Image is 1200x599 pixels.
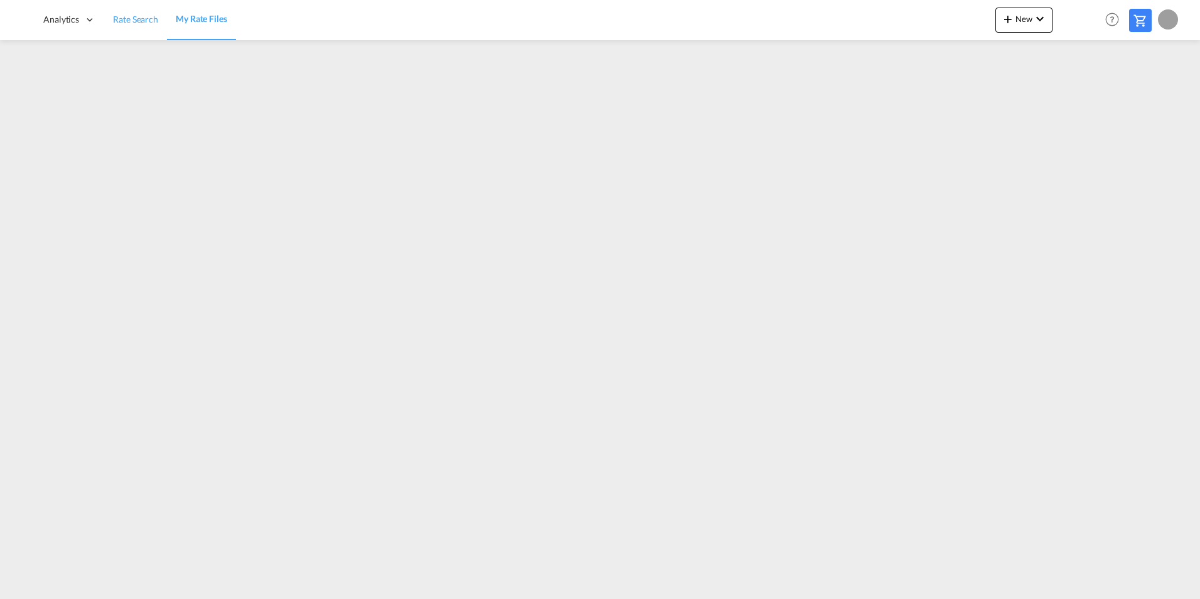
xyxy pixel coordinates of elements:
span: My Rate Files [176,13,227,24]
md-icon: icon-plus 400-fg [1000,11,1015,26]
button: icon-plus 400-fgNewicon-chevron-down [995,8,1053,33]
span: New [1000,14,1047,24]
span: Rate Search [113,14,158,24]
div: Help [1101,9,1129,31]
span: Help [1101,9,1123,30]
md-icon: icon-chevron-down [1032,11,1047,26]
span: Analytics [43,13,79,26]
